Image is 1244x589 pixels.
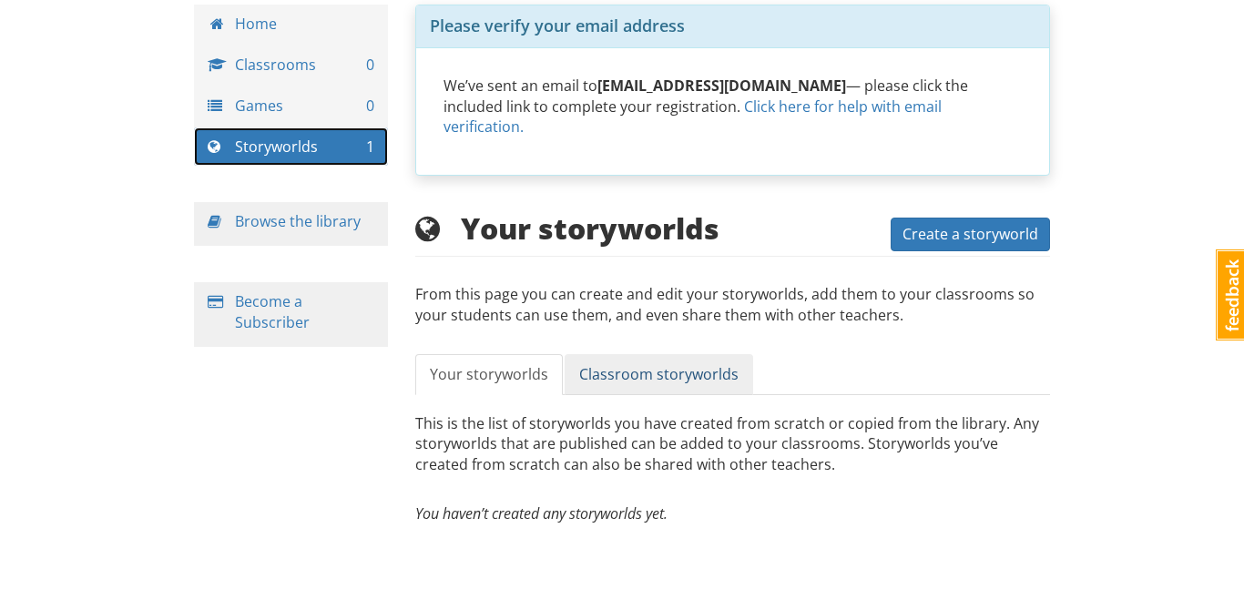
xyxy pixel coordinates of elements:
button: Create a storyworld [891,218,1050,251]
a: Storyworlds 1 [194,127,388,167]
a: Click here for help with email verification. [444,96,942,137]
h2: Your storyworlds [415,212,719,244]
a: Home [194,5,388,44]
span: 0 [366,96,374,117]
a: Classrooms 0 [194,46,388,85]
p: This is the list of storyworlds you have created from scratch or copied from the library. Any sto... [415,413,1051,494]
span: Your storyworlds [430,364,548,384]
p: From this page you can create and edit your storyworlds, add them to your classrooms so your stud... [415,284,1051,344]
span: 1 [366,137,374,157]
span: Classroom storyworlds [579,364,739,384]
p: We’ve sent an email to — please click the included link to complete your registration. [444,76,1023,138]
a: Browse the library [235,211,361,231]
a: Become a Subscriber [235,291,310,332]
strong: [EMAIL_ADDRESS][DOMAIN_NAME] [597,76,846,96]
span: Please verify your email address [430,15,685,36]
a: Games 0 [194,86,388,126]
em: You haven’t created any storyworlds yet. [415,503,668,523]
span: 0 [366,55,374,76]
span: Create a storyworld [902,224,1038,244]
